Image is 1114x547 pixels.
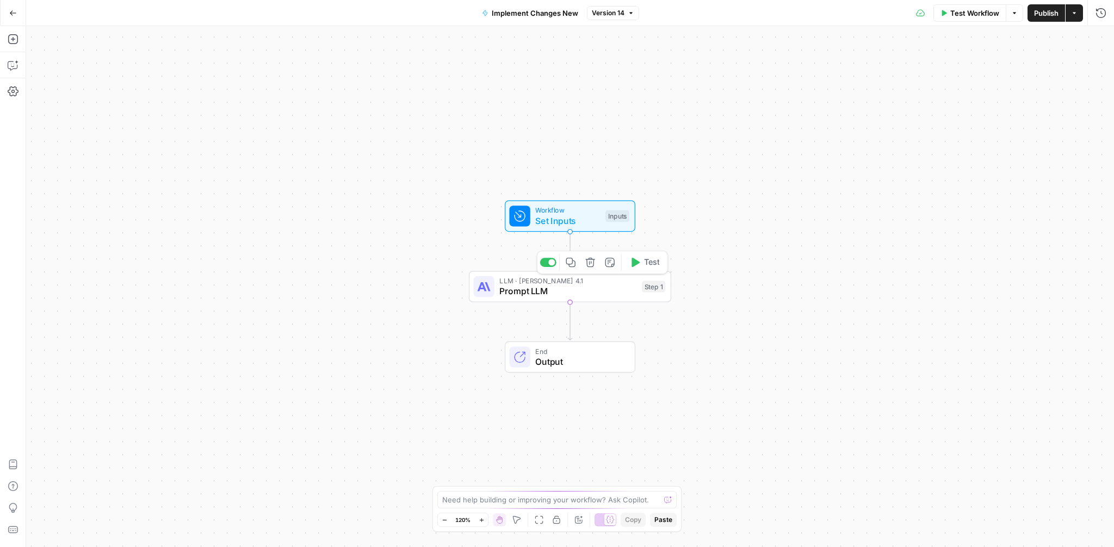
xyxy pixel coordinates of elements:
span: Output [535,355,624,368]
button: Test Workflow [933,4,1006,22]
div: LLM · [PERSON_NAME] 4.1Prompt LLMStep 1Test [469,271,671,302]
span: Set Inputs [535,214,600,227]
button: Paste [650,513,677,527]
span: Copy [625,515,641,525]
span: 120% [455,515,471,524]
div: Step 1 [642,281,665,293]
g: Edge from step_1 to end [568,302,572,340]
button: Copy [621,513,646,527]
span: End [535,346,624,356]
span: Publish [1034,8,1059,18]
span: Version 14 [592,8,624,18]
button: Version 14 [587,6,639,20]
span: Test [644,257,660,269]
div: EndOutput [469,341,671,373]
button: Implement Changes New [475,4,585,22]
div: Inputs [605,210,629,222]
span: Implement Changes New [492,8,578,18]
button: Publish [1028,4,1065,22]
div: WorkflowSet InputsInputs [469,201,671,232]
button: Test [624,254,665,271]
span: LLM · [PERSON_NAME] 4.1 [499,276,636,286]
span: Paste [654,515,672,525]
span: Prompt LLM [499,284,636,297]
span: Workflow [535,205,600,215]
span: Test Workflow [950,8,999,18]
